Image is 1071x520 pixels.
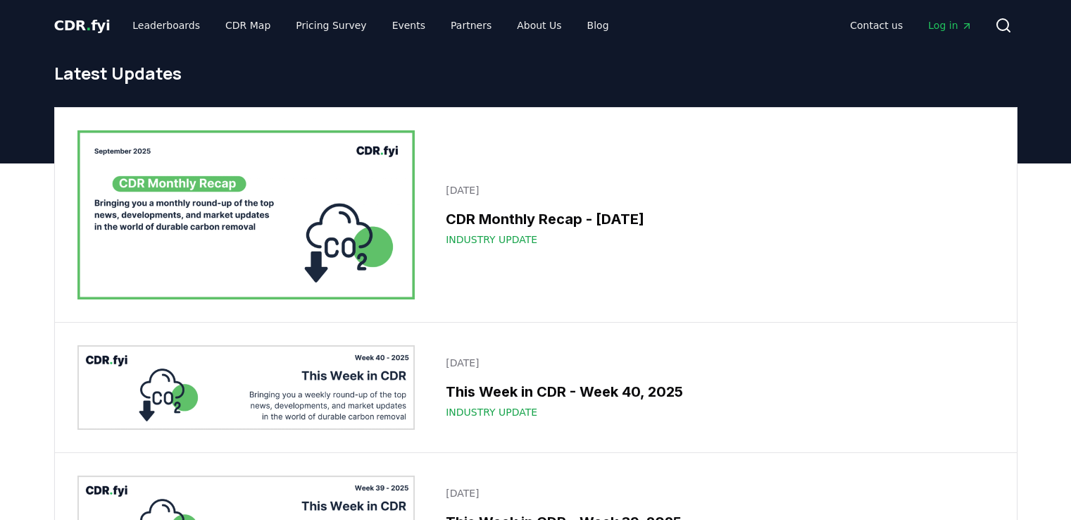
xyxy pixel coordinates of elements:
a: Partners [439,13,503,38]
a: [DATE]CDR Monthly Recap - [DATE]Industry Update [437,175,994,255]
nav: Main [839,13,983,38]
a: CDR Map [214,13,282,38]
a: Events [381,13,437,38]
a: Log in [917,13,983,38]
span: Log in [928,18,972,32]
span: Industry Update [446,233,537,247]
img: CDR Monthly Recap - September 2025 blog post image [77,130,415,299]
a: About Us [506,13,572,38]
span: CDR fyi [54,17,111,34]
p: [DATE] [446,356,985,370]
a: CDR.fyi [54,16,111,35]
img: This Week in CDR - Week 40, 2025 blog post image [77,345,415,430]
a: Pricing Survey [284,13,377,38]
span: Industry Update [446,405,537,419]
p: [DATE] [446,486,985,500]
nav: Main [121,13,620,38]
span: . [86,17,91,34]
a: [DATE]This Week in CDR - Week 40, 2025Industry Update [437,347,994,428]
h1: Latest Updates [54,62,1017,85]
h3: This Week in CDR - Week 40, 2025 [446,381,985,402]
p: [DATE] [446,183,985,197]
h3: CDR Monthly Recap - [DATE] [446,209,985,230]
a: Contact us [839,13,914,38]
a: Blog [576,13,620,38]
a: Leaderboards [121,13,211,38]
